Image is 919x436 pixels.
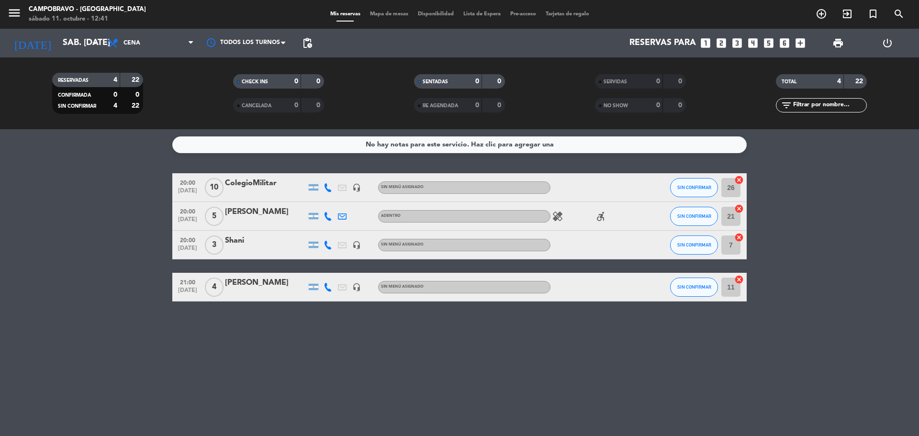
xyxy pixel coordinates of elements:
[734,204,744,213] i: cancel
[176,205,200,216] span: 20:00
[302,37,313,49] span: pending_actions
[225,235,306,247] div: Shani
[656,78,660,85] strong: 0
[225,277,306,289] div: [PERSON_NAME]
[677,284,711,290] span: SIN CONFIRMAR
[670,207,718,226] button: SIN CONFIRMAR
[678,78,684,85] strong: 0
[497,78,503,85] strong: 0
[670,178,718,197] button: SIN CONFIRMAR
[294,78,298,85] strong: 0
[747,37,759,49] i: looks_4
[781,100,792,111] i: filter_list
[475,78,479,85] strong: 0
[325,11,365,17] span: Mis reservas
[459,11,505,17] span: Lista de Espera
[604,79,627,84] span: SERVIDAS
[176,188,200,199] span: [DATE]
[58,93,91,98] span: CONFIRMADA
[792,100,866,111] input: Filtrar por nombre...
[604,103,628,108] span: NO SHOW
[423,79,448,84] span: SENTADAS
[677,213,711,219] span: SIN CONFIRMAR
[242,103,271,108] span: CANCELADA
[677,242,711,247] span: SIN CONFIRMAR
[656,102,660,109] strong: 0
[475,102,479,109] strong: 0
[699,37,712,49] i: looks_one
[366,139,554,150] div: No hay notas para este servicio. Haz clic para agregar una
[7,6,22,23] button: menu
[629,38,696,48] span: Reservas para
[29,14,146,24] div: sábado 11. octubre - 12:41
[89,37,101,49] i: arrow_drop_down
[893,8,905,20] i: search
[381,214,401,218] span: ADENTRO
[132,77,141,83] strong: 22
[176,234,200,245] span: 20:00
[123,40,140,46] span: Cena
[176,245,200,256] span: [DATE]
[205,207,224,226] span: 5
[816,8,827,20] i: add_circle_outline
[352,183,361,192] i: headset_mic
[782,79,796,84] span: TOTAL
[413,11,459,17] span: Disponibilidad
[855,78,865,85] strong: 22
[731,37,743,49] i: looks_3
[677,185,711,190] span: SIN CONFIRMAR
[113,77,117,83] strong: 4
[837,78,841,85] strong: 4
[225,206,306,218] div: [PERSON_NAME]
[381,185,424,189] span: Sin menú asignado
[242,79,268,84] span: CHECK INS
[778,37,791,49] i: looks_6
[381,285,424,289] span: Sin menú asignado
[670,278,718,297] button: SIN CONFIRMAR
[352,241,361,249] i: headset_mic
[423,103,458,108] span: RE AGENDADA
[176,276,200,287] span: 21:00
[595,211,606,222] i: accessible_forward
[734,275,744,284] i: cancel
[505,11,541,17] span: Pre-acceso
[205,278,224,297] span: 4
[794,37,807,49] i: add_box
[205,235,224,255] span: 3
[734,175,744,185] i: cancel
[352,283,361,291] i: headset_mic
[541,11,594,17] span: Tarjetas de regalo
[670,235,718,255] button: SIN CONFIRMAR
[225,177,306,190] div: ColegioMilitar
[882,37,893,49] i: power_settings_new
[381,243,424,246] span: Sin menú asignado
[58,78,89,83] span: RESERVADAS
[863,29,912,57] div: LOG OUT
[316,102,322,109] strong: 0
[176,177,200,188] span: 20:00
[678,102,684,109] strong: 0
[294,102,298,109] strong: 0
[58,104,96,109] span: SIN CONFIRMAR
[7,6,22,20] i: menu
[7,33,58,54] i: [DATE]
[734,233,744,242] i: cancel
[867,8,879,20] i: turned_in_not
[365,11,413,17] span: Mapa de mesas
[176,287,200,298] span: [DATE]
[29,5,146,14] div: Campobravo - [GEOGRAPHIC_DATA]
[715,37,728,49] i: looks_two
[762,37,775,49] i: looks_5
[135,91,141,98] strong: 0
[497,102,503,109] strong: 0
[316,78,322,85] strong: 0
[113,102,117,109] strong: 4
[113,91,117,98] strong: 0
[176,216,200,227] span: [DATE]
[832,37,844,49] span: print
[205,178,224,197] span: 10
[552,211,563,222] i: healing
[132,102,141,109] strong: 22
[841,8,853,20] i: exit_to_app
